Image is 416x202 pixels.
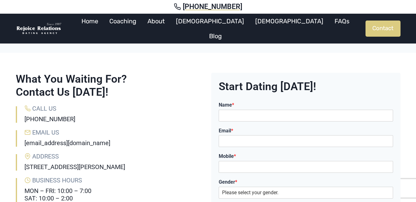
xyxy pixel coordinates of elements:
[183,2,242,11] span: [PHONE_NUMBER]
[219,128,393,134] label: Email
[16,22,62,35] img: Rejoice Relations
[204,29,227,44] a: Blog
[142,14,170,29] a: About
[7,2,409,11] a: [PHONE_NUMBER]
[219,102,393,108] label: Name
[329,14,355,29] a: FAQs
[24,139,110,147] a: [EMAIL_ADDRESS][DOMAIN_NAME]
[16,73,205,99] h2: What You Waiting For? Contact Us [DATE]!
[170,14,250,29] a: [DEMOGRAPHIC_DATA]
[65,14,366,44] nav: Primary Navigation
[366,21,401,37] a: Contact
[219,80,393,93] h2: Start Dating [DATE]!
[250,14,329,29] a: [DEMOGRAPHIC_DATA]
[24,163,205,171] h6: [STREET_ADDRESS][PERSON_NAME]
[219,161,393,173] input: Mobile
[24,187,205,202] h6: MON – FRI: 10:00 – 7:00 SAT: 10:00 – 2:00
[32,153,59,160] span: Address
[32,177,82,184] span: Business Hours
[104,14,142,29] a: Coaching
[219,153,393,160] label: Mobile
[219,179,393,186] label: Gender
[24,115,75,123] a: [PHONE_NUMBER]
[32,105,56,112] span: Call Us
[32,129,59,136] span: Email Us
[76,14,104,29] a: Home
